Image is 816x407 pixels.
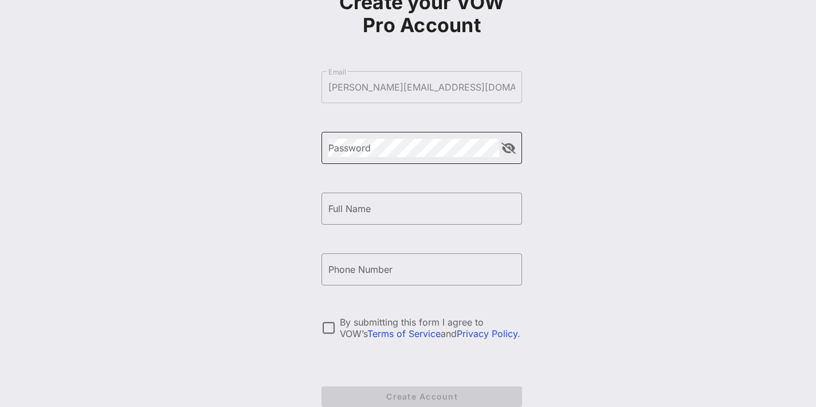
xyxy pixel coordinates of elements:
[367,328,441,339] a: Terms of Service
[501,143,516,154] button: append icon
[328,68,346,76] label: Email
[340,316,522,339] div: By submitting this form I agree to VOW’s and .
[457,328,517,339] a: Privacy Policy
